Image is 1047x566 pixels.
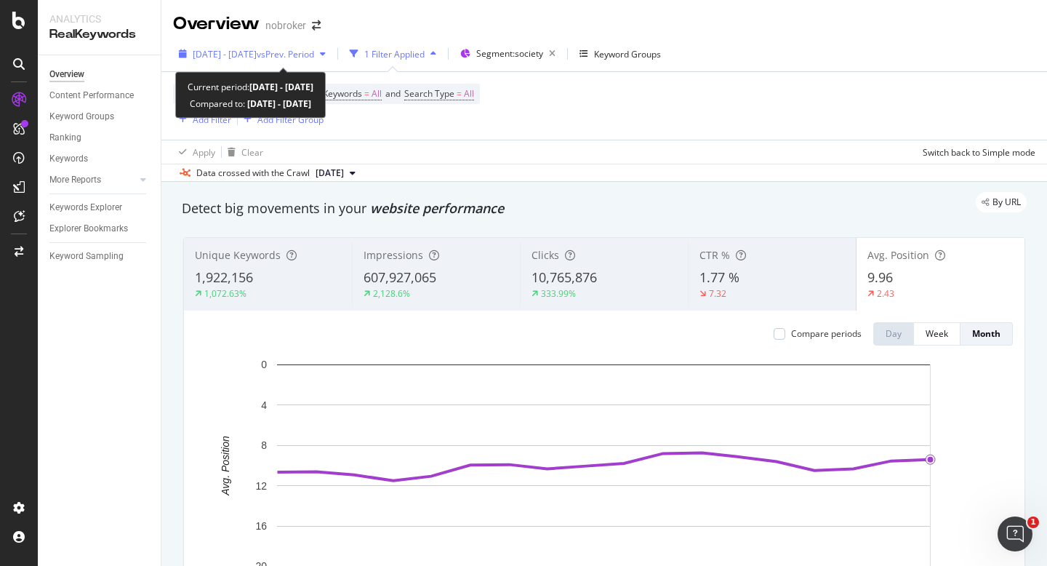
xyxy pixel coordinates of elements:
[49,200,151,215] a: Keywords Explorer
[196,167,310,180] div: Data crossed with the Crawl
[344,42,442,65] button: 1 Filter Applied
[49,130,81,146] div: Ranking
[923,146,1035,159] div: Switch back to Simple mode
[49,67,151,82] a: Overview
[49,151,88,167] div: Keywords
[193,48,257,60] span: [DATE] - [DATE]
[364,48,425,60] div: 1 Filter Applied
[204,287,246,300] div: 1,072.63%
[323,87,362,100] span: Keywords
[188,79,313,95] div: Current period:
[385,87,401,100] span: and
[49,249,124,264] div: Keyword Sampling
[49,200,122,215] div: Keywords Explorer
[316,167,344,180] span: 2025 Aug. 4th
[926,327,948,340] div: Week
[249,81,313,93] b: [DATE] - [DATE]
[992,198,1021,207] span: By URL
[873,322,914,346] button: Day
[49,130,151,146] a: Ranking
[464,84,474,104] span: All
[173,140,215,164] button: Apply
[238,111,324,128] button: Add Filter Group
[257,113,324,126] div: Add Filter Group
[960,322,1013,346] button: Month
[49,67,84,82] div: Overview
[364,87,369,100] span: =
[1027,517,1039,528] span: 1
[373,287,410,300] div: 2,128.6%
[255,480,267,492] text: 12
[261,359,267,370] text: 0
[49,151,151,167] a: Keywords
[173,12,260,36] div: Overview
[255,520,267,532] text: 16
[257,48,314,60] span: vs Prev. Period
[193,146,215,159] div: Apply
[867,268,893,286] span: 9.96
[886,327,902,340] div: Day
[49,26,149,43] div: RealKeywords
[699,268,739,286] span: 1.77 %
[454,42,561,65] button: Segment:society
[195,268,253,286] span: 1,922,156
[476,47,543,60] span: Segment: society
[917,140,1035,164] button: Switch back to Simple mode
[310,164,361,182] button: [DATE]
[364,248,423,262] span: Impressions
[261,439,267,451] text: 8
[541,287,576,300] div: 333.99%
[364,268,436,286] span: 607,927,065
[222,140,263,164] button: Clear
[972,327,1000,340] div: Month
[699,248,730,262] span: CTR %
[312,20,321,31] div: arrow-right-arrow-left
[195,248,281,262] span: Unique Keywords
[49,221,128,236] div: Explorer Bookmarks
[245,97,311,110] b: [DATE] - [DATE]
[457,87,462,100] span: =
[877,287,894,300] div: 2.43
[49,221,151,236] a: Explorer Bookmarks
[914,322,960,346] button: Week
[574,42,667,65] button: Keyword Groups
[49,88,151,103] a: Content Performance
[241,146,263,159] div: Clear
[531,248,559,262] span: Clicks
[867,248,929,262] span: Avg. Position
[49,172,101,188] div: More Reports
[173,111,231,128] button: Add Filter
[265,18,306,33] div: nobroker
[193,113,231,126] div: Add Filter
[261,399,267,411] text: 4
[372,84,382,104] span: All
[49,109,151,124] a: Keyword Groups
[976,192,1027,212] div: legacy label
[220,436,231,496] text: Avg. Position
[531,268,597,286] span: 10,765,876
[190,95,311,112] div: Compared to:
[404,87,454,100] span: Search Type
[998,517,1032,551] iframe: Intercom live chat
[49,12,149,26] div: Analytics
[594,48,661,60] div: Keyword Groups
[49,172,136,188] a: More Reports
[49,88,134,103] div: Content Performance
[49,249,151,264] a: Keyword Sampling
[791,327,862,340] div: Compare periods
[709,287,726,300] div: 7.32
[49,109,114,124] div: Keyword Groups
[173,42,332,65] button: [DATE] - [DATE]vsPrev. Period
